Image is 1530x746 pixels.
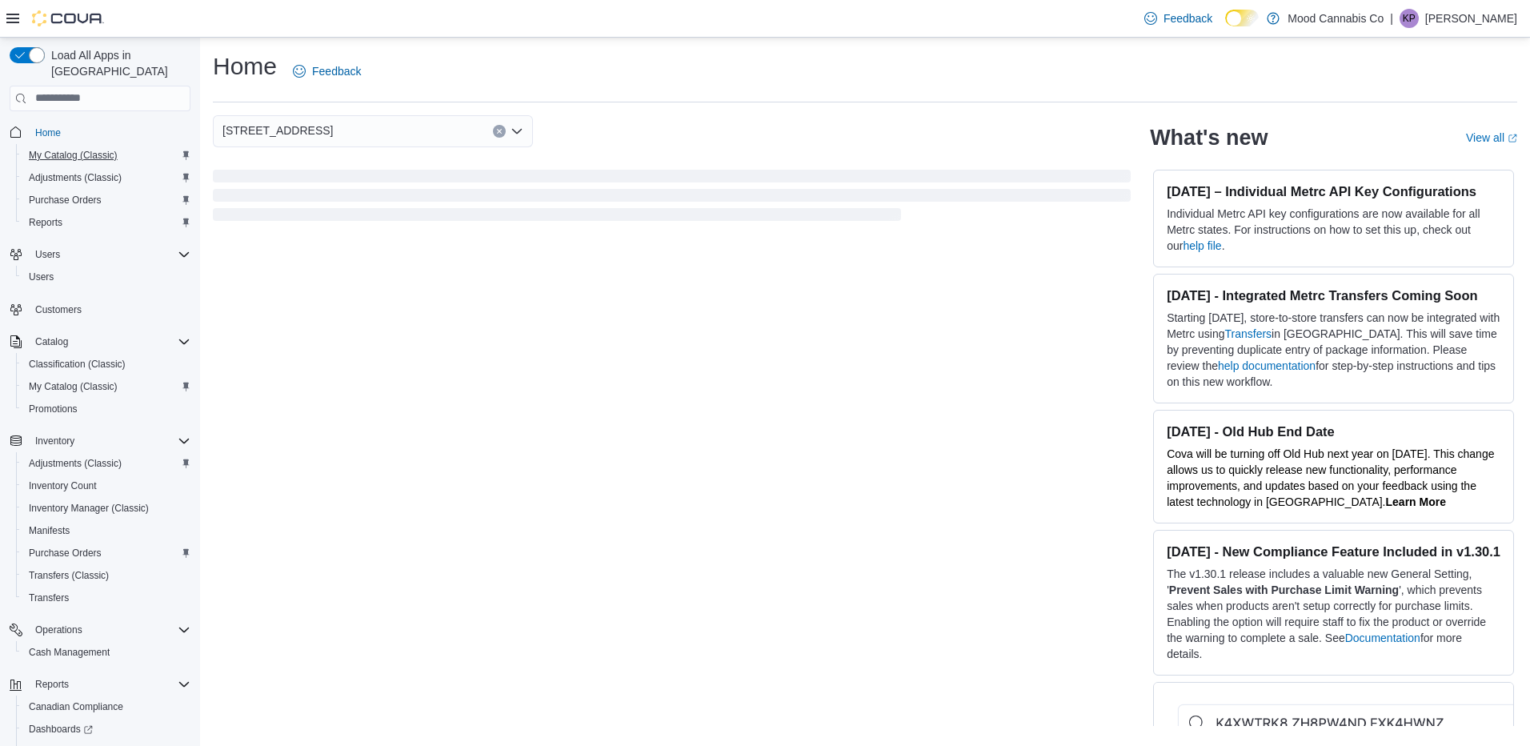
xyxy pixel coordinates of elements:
a: Transfers [22,588,75,608]
span: Inventory [29,431,190,451]
button: Inventory [3,430,197,452]
span: Reports [29,216,62,229]
h3: [DATE] - Integrated Metrc Transfers Coming Soon [1167,287,1500,303]
p: Individual Metrc API key configurations are now available for all Metrc states. For instructions ... [1167,206,1500,254]
span: Promotions [29,403,78,415]
span: Inventory Manager (Classic) [22,499,190,518]
button: Operations [3,619,197,641]
a: Adjustments (Classic) [22,454,128,473]
button: Purchase Orders [16,189,197,211]
button: Adjustments (Classic) [16,166,197,189]
button: Promotions [16,398,197,420]
button: Reports [3,673,197,696]
strong: Learn More [1386,495,1446,508]
button: Inventory Count [16,475,197,497]
span: Transfers [29,592,69,604]
a: Transfers (Classic) [22,566,115,585]
span: Dark Mode [1225,26,1226,27]
span: Promotions [22,399,190,419]
button: Cash Management [16,641,197,664]
span: Canadian Compliance [29,700,123,713]
button: Canadian Compliance [16,696,197,718]
a: Purchase Orders [22,543,108,563]
button: Purchase Orders [16,542,197,564]
span: Purchase Orders [29,547,102,559]
span: KP [1403,9,1416,28]
button: Catalog [29,332,74,351]
a: Transfers [1225,327,1272,340]
a: Cash Management [22,643,116,662]
p: The v1.30.1 release includes a valuable new General Setting, ' ', which prevents sales when produ... [1167,566,1500,662]
span: Feedback [1164,10,1212,26]
button: My Catalog (Classic) [16,375,197,398]
a: Inventory Manager (Classic) [22,499,155,518]
h3: [DATE] - Old Hub End Date [1167,423,1500,439]
h3: [DATE] – Individual Metrc API Key Configurations [1167,183,1500,199]
span: Adjustments (Classic) [22,168,190,187]
span: Purchase Orders [29,194,102,207]
span: Dashboards [29,723,93,736]
span: Classification (Classic) [22,355,190,374]
p: | [1390,9,1393,28]
img: Cova [32,10,104,26]
span: Manifests [29,524,70,537]
a: Documentation [1345,632,1420,644]
a: Manifests [22,521,76,540]
span: Reports [35,678,69,691]
span: Transfers [22,588,190,608]
span: Transfers (Classic) [29,569,109,582]
span: Catalog [29,332,190,351]
a: Inventory Count [22,476,103,495]
a: Reports [22,213,69,232]
button: Catalog [3,331,197,353]
span: Classification (Classic) [29,358,126,371]
button: Users [16,266,197,288]
a: Adjustments (Classic) [22,168,128,187]
span: Home [35,126,61,139]
span: Dashboards [22,720,190,739]
span: Inventory [35,435,74,447]
span: Purchase Orders [22,191,190,210]
span: Users [22,267,190,287]
a: Feedback [1138,2,1219,34]
span: My Catalog (Classic) [29,149,118,162]
a: help file [1183,239,1221,252]
button: Reports [29,675,75,694]
button: Customers [3,298,197,321]
span: Adjustments (Classic) [29,457,122,470]
a: Dashboards [22,720,99,739]
span: Adjustments (Classic) [29,171,122,184]
a: Dashboards [16,718,197,740]
span: Home [29,122,190,142]
span: My Catalog (Classic) [22,377,190,396]
span: Users [29,271,54,283]
button: Classification (Classic) [16,353,197,375]
span: Users [29,245,190,264]
a: My Catalog (Classic) [22,377,124,396]
button: Users [29,245,66,264]
span: [STREET_ADDRESS] [222,121,333,140]
p: [PERSON_NAME] [1425,9,1517,28]
span: Inventory Count [29,479,97,492]
button: Transfers [16,587,197,609]
span: Loading [213,173,1131,224]
a: Classification (Classic) [22,355,132,374]
h2: What's new [1150,125,1268,150]
button: My Catalog (Classic) [16,144,197,166]
span: Operations [35,624,82,636]
span: Canadian Compliance [22,697,190,716]
span: Purchase Orders [22,543,190,563]
span: Inventory Manager (Classic) [29,502,149,515]
span: Customers [29,299,190,319]
button: Inventory [29,431,81,451]
p: Mood Cannabis Co [1288,9,1384,28]
a: Home [29,123,67,142]
button: Manifests [16,519,197,542]
span: Cova will be turning off Old Hub next year on [DATE]. This change allows us to quickly release ne... [1167,447,1494,508]
button: Users [3,243,197,266]
button: Inventory Manager (Classic) [16,497,197,519]
span: Cash Management [29,646,110,659]
svg: External link [1508,134,1517,143]
button: Open list of options [511,125,523,138]
strong: Prevent Sales with Purchase Limit Warning [1169,584,1399,596]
